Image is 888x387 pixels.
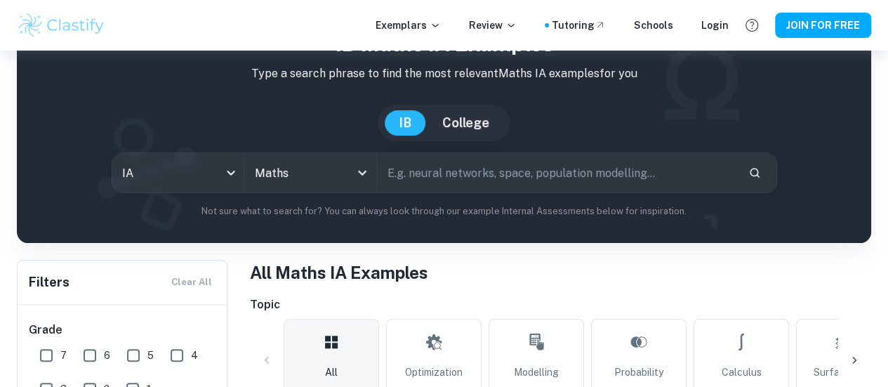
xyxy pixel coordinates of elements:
span: All [325,365,338,380]
button: Help and Feedback [740,13,764,37]
span: 4 [191,348,198,363]
p: Type a search phrase to find the most relevant Maths IA examples for you [28,65,860,82]
span: 6 [104,348,110,363]
img: Clastify logo [17,11,106,39]
h6: Grade [29,322,217,339]
a: Tutoring [552,18,606,33]
h6: Topic [250,296,871,313]
a: Login [701,18,729,33]
h6: Filters [29,273,69,292]
button: Search [743,161,767,185]
span: Modelling [514,365,559,380]
p: Review [469,18,517,33]
h1: All Maths IA Examples [250,260,871,285]
button: Open [352,163,372,183]
p: Exemplars [376,18,441,33]
button: JOIN FOR FREE [775,13,871,38]
span: Probability [614,365,663,380]
span: Calculus [722,365,762,380]
span: 5 [147,348,154,363]
p: Not sure what to search for? You can always look through our example Internal Assessments below f... [28,204,860,218]
span: Surface Area [814,365,875,380]
span: Optimization [405,365,463,380]
button: IB [385,110,425,136]
div: IA [112,153,244,192]
a: Schools [634,18,673,33]
input: E.g. neural networks, space, population modelling... [378,153,737,192]
button: College [428,110,503,136]
span: 7 [60,348,67,363]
